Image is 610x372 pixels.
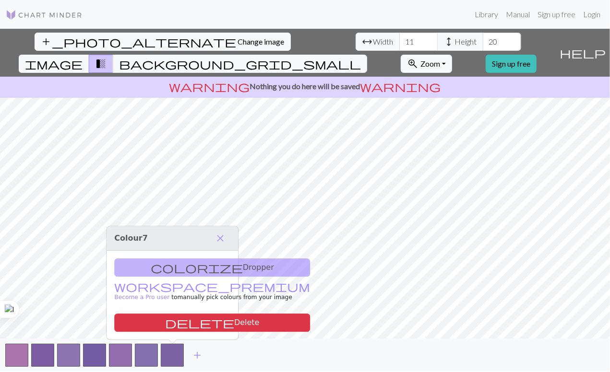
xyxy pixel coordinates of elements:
span: Change image [238,37,285,46]
span: arrow_range [362,35,373,48]
span: height [443,35,455,48]
span: close [215,232,226,245]
span: add [191,349,203,362]
span: Width [373,36,394,47]
span: delete [165,316,234,329]
img: Logo [6,9,83,21]
button: Zoom [401,55,452,73]
p: Nothing you do here will be saved [4,81,606,92]
span: warning [360,80,441,93]
button: Help [555,29,610,77]
span: Height [455,36,477,47]
a: Library [471,5,502,24]
a: Sign up free [534,5,579,24]
button: Close [210,230,230,246]
a: Login [579,5,604,24]
a: Sign up free [486,55,537,73]
span: transition_fade [95,57,107,70]
a: Manual [502,5,534,24]
span: help [560,46,606,59]
span: zoom_in [407,57,419,70]
a: Become a Pro user [114,284,310,301]
span: Zoom [420,59,440,68]
span: add_photo_alternate [41,35,237,48]
small: to manually pick colours from your image [114,284,310,301]
span: warning [169,80,250,93]
span: image [25,57,83,70]
span: Colour 7 [114,234,148,243]
span: background_grid_small [119,57,361,70]
button: Add color [185,346,209,364]
span: workspace_premium [114,279,310,293]
button: Delete color [114,314,310,332]
button: Change image [35,33,291,51]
